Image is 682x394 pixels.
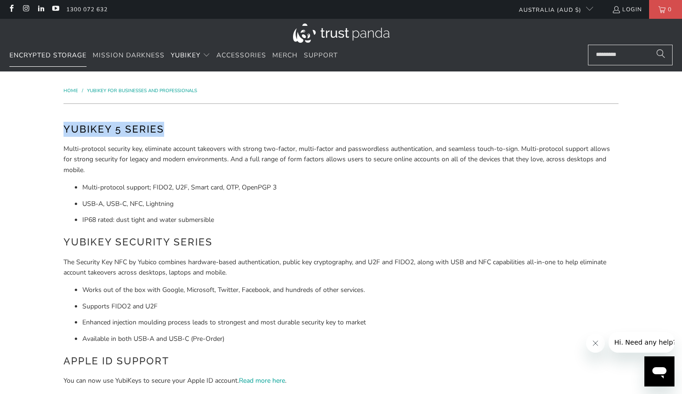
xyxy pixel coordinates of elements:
[63,235,619,250] h2: YubiKey Security Series
[644,356,674,386] iframe: Button to launch messaging window
[272,51,298,60] span: Merch
[37,6,45,13] a: Trust Panda Australia on LinkedIn
[9,45,338,67] nav: Translation missing: en.navigation.header.main_nav
[586,334,605,353] iframe: Close message
[216,51,266,60] span: Accessories
[649,45,673,65] button: Search
[63,144,619,175] p: Multi-protocol security key, eliminate account takeovers with strong two-factor, multi-factor and...
[7,6,15,13] a: Trust Panda Australia on Facebook
[239,376,285,385] a: Read more here
[93,51,165,60] span: Mission Darkness
[82,199,619,209] li: USB-A, USB-C, NFC, Lightning
[272,45,298,67] a: Merch
[93,45,165,67] a: Mission Darkness
[9,51,87,60] span: Encrypted Storage
[82,301,619,312] li: Supports FIDO2 and U2F
[612,4,642,15] a: Login
[304,45,338,67] a: Support
[171,45,210,67] summary: YubiKey
[63,122,619,137] h2: YubiKey 5 Series
[82,87,83,94] span: /
[63,376,619,386] p: You can now use YubiKeys to secure your Apple ID account. .
[63,257,619,278] p: The Security Key NFC by Yubico combines hardware-based authentication, public key cryptography, a...
[171,51,200,60] span: YubiKey
[82,317,619,328] li: Enhanced injection moulding process leads to strongest and most durable security key to market
[609,332,674,353] iframe: Message from company
[87,87,197,94] a: YubiKey for Businesses and Professionals
[588,45,673,65] input: Search...
[9,45,87,67] a: Encrypted Storage
[82,215,619,225] li: IP68 rated: dust tight and water submersible
[63,354,619,369] h2: Apple ID Support
[22,6,30,13] a: Trust Panda Australia on Instagram
[63,87,78,94] span: Home
[66,4,108,15] a: 1300 072 632
[293,24,389,43] img: Trust Panda Australia
[6,7,68,14] span: Hi. Need any help?
[216,45,266,67] a: Accessories
[51,6,59,13] a: Trust Panda Australia on YouTube
[304,51,338,60] span: Support
[82,285,619,295] li: Works out of the box with Google, Microsoft, Twitter, Facebook, and hundreds of other services.
[63,87,79,94] a: Home
[82,182,619,193] li: Multi-protocol support; FIDO2, U2F, Smart card, OTP, OpenPGP 3
[82,334,619,344] li: Available in both USB-A and USB-C (Pre-Order)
